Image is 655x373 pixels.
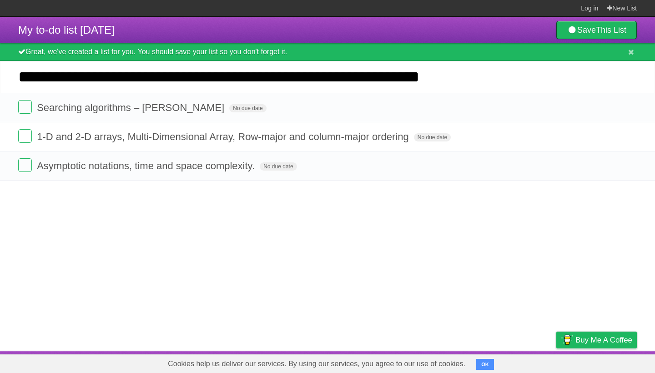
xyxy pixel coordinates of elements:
span: Buy me a coffee [575,332,632,348]
label: Done [18,158,32,172]
span: Cookies help us deliver our services. By using our services, you agree to our use of cookies. [159,355,474,373]
label: Done [18,129,32,143]
a: Privacy [544,353,568,371]
span: My to-do list [DATE] [18,24,115,36]
a: SaveThis List [556,21,637,39]
b: This List [596,25,626,35]
span: No due date [260,162,297,171]
span: No due date [414,133,451,141]
a: Terms [514,353,534,371]
span: 1-D and 2-D arrays, Multi-Dimensional Array, Row-major and column-major ordering [37,131,411,142]
a: Suggest a feature [579,353,637,371]
label: Done [18,100,32,114]
span: No due date [229,104,266,112]
span: Searching algorithms – [PERSON_NAME] [37,102,227,113]
span: Asymptotic notations, time and space complexity. [37,160,257,171]
button: OK [476,359,494,370]
a: Developers [465,353,502,371]
img: Buy me a coffee [561,332,573,348]
a: Buy me a coffee [556,332,637,348]
a: About [435,353,454,371]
